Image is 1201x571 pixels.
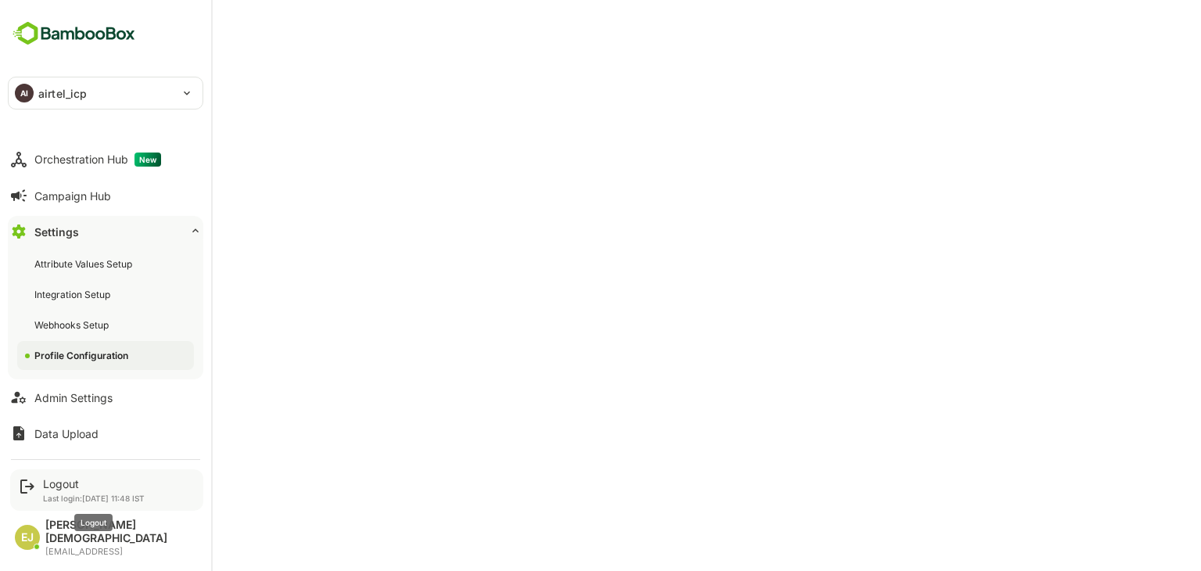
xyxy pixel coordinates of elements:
div: Profile Configuration [34,349,131,362]
p: Last login: [DATE] 11:48 IST [43,494,145,503]
div: Data Upload [34,427,99,440]
div: Settings [34,225,79,239]
div: [EMAIL_ADDRESS] [45,547,195,557]
button: Orchestration HubNew [8,144,203,175]
span: New [134,153,161,167]
div: Admin Settings [34,391,113,404]
div: AIairtel_icp [9,77,203,109]
img: BambooboxFullLogoMark.5f36c76dfaba33ec1ec1367b70bb1252.svg [8,19,140,48]
button: Campaign Hub [8,180,203,211]
div: AI [15,84,34,102]
div: [PERSON_NAME][DEMOGRAPHIC_DATA] [45,519,195,545]
div: EJ [15,525,40,550]
p: airtel_icp [38,85,87,102]
div: Orchestration Hub [34,153,161,167]
div: Integration Setup [34,288,113,301]
button: Admin Settings [8,382,203,413]
div: Webhooks Setup [34,318,112,332]
button: Settings [8,216,203,247]
div: Attribute Values Setup [34,257,135,271]
button: Data Upload [8,418,203,449]
div: Campaign Hub [34,189,111,203]
div: Logout [43,477,145,490]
